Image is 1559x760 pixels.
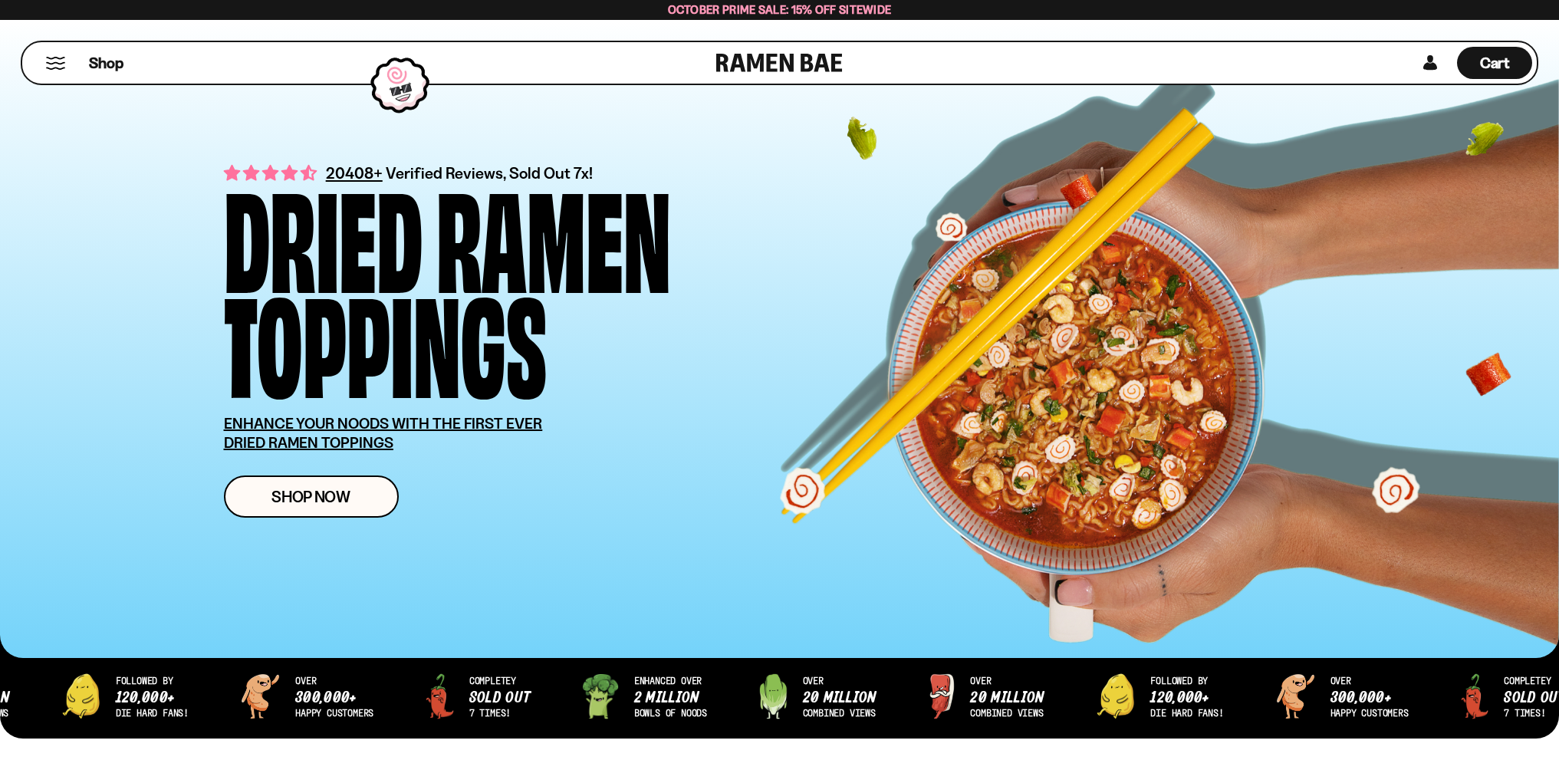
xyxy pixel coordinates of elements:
span: Cart [1480,54,1510,72]
button: Mobile Menu Trigger [45,57,66,70]
span: Shop Now [271,489,350,505]
div: Toppings [224,286,547,391]
div: Dried [224,181,423,286]
div: Cart [1457,42,1532,84]
span: Shop [89,53,123,74]
a: Shop [89,47,123,79]
a: Shop Now [224,475,399,518]
u: ENHANCE YOUR NOODS WITH THE FIRST EVER DRIED RAMEN TOPPINGS [224,414,543,452]
span: October Prime Sale: 15% off Sitewide [668,2,892,17]
div: Ramen [436,181,671,286]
